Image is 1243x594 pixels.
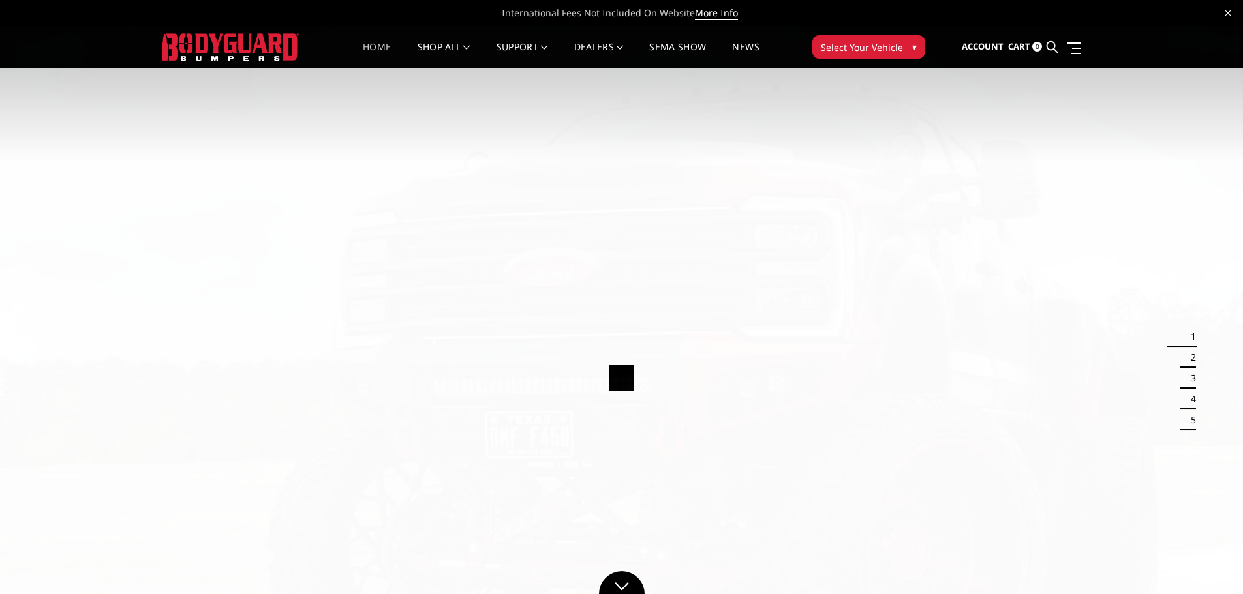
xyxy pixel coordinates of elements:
a: Click to Down [599,571,645,594]
button: 4 of 5 [1183,389,1196,409]
a: shop all [418,42,470,68]
span: Cart [1008,40,1030,52]
a: More Info [695,7,738,20]
a: Dealers [574,42,624,68]
a: Home [363,42,391,68]
a: News [732,42,759,68]
a: SEMA Show [649,42,706,68]
button: 1 of 5 [1183,326,1196,347]
span: Select Your Vehicle [821,40,903,54]
span: 0 [1032,42,1042,52]
span: Account [962,40,1004,52]
button: 3 of 5 [1183,368,1196,389]
button: Select Your Vehicle [812,35,925,59]
img: BODYGUARD BUMPERS [162,33,299,60]
button: 2 of 5 [1183,347,1196,368]
a: Support [497,42,548,68]
a: Account [962,29,1004,65]
button: 5 of 5 [1183,409,1196,430]
a: Cart 0 [1008,29,1042,65]
span: ▾ [912,40,917,53]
